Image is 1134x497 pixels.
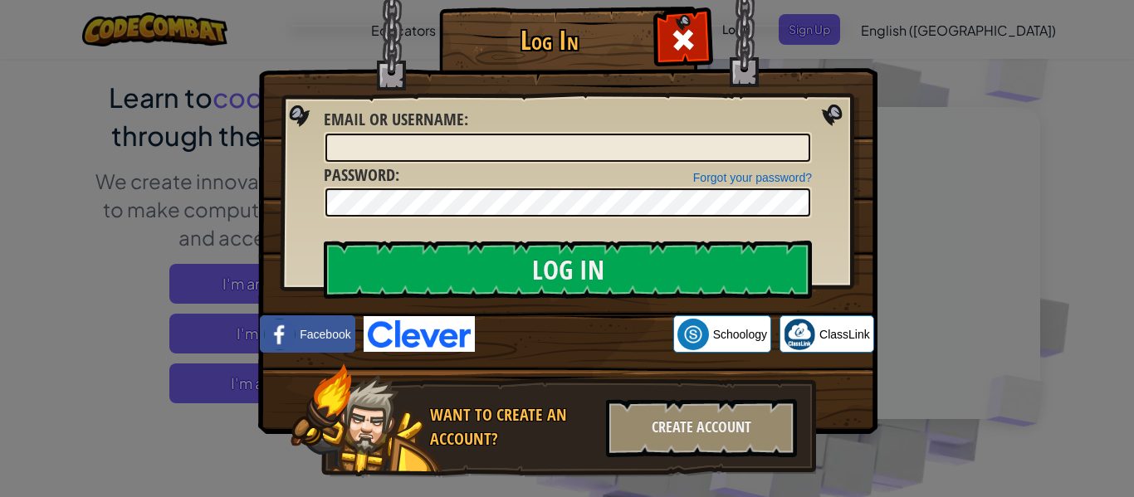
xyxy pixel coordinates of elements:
span: Password [324,163,395,186]
span: Schoology [713,326,767,343]
span: ClassLink [819,326,870,343]
div: Create Account [606,399,797,457]
span: Facebook [300,326,350,343]
img: schoology.png [677,319,709,350]
img: facebook_small.png [264,319,296,350]
input: Log In [324,241,812,299]
label: : [324,108,468,132]
h1: Log In [443,26,655,55]
img: clever-logo-blue.png [364,316,475,352]
img: classlink-logo-small.png [784,319,815,350]
span: Email or Username [324,108,464,130]
div: Want to create an account? [430,403,596,451]
label: : [324,163,399,188]
a: Forgot your password? [693,171,812,184]
iframe: Sign in with Google Button [475,316,673,353]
